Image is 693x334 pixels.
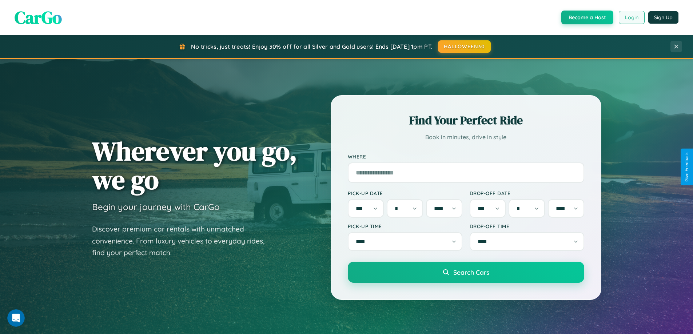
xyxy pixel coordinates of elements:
[92,137,297,194] h1: Wherever you go, we go
[648,11,678,24] button: Sign Up
[561,11,613,24] button: Become a Host
[348,153,584,160] label: Where
[191,43,433,50] span: No tricks, just treats! Enjoy 30% off for all Silver and Gold users! Ends [DATE] 1pm PT.
[348,190,462,196] label: Pick-up Date
[348,223,462,229] label: Pick-up Time
[15,5,62,29] span: CarGo
[7,309,25,327] iframe: Intercom live chat
[92,201,220,212] h3: Begin your journey with CarGo
[619,11,645,24] button: Login
[348,262,584,283] button: Search Cars
[92,223,274,259] p: Discover premium car rentals with unmatched convenience. From luxury vehicles to everyday rides, ...
[470,190,584,196] label: Drop-off Date
[348,132,584,142] p: Book in minutes, drive in style
[438,40,491,53] button: HALLOWEEN30
[470,223,584,229] label: Drop-off Time
[453,268,489,276] span: Search Cars
[684,152,689,182] div: Give Feedback
[348,112,584,128] h2: Find Your Perfect Ride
